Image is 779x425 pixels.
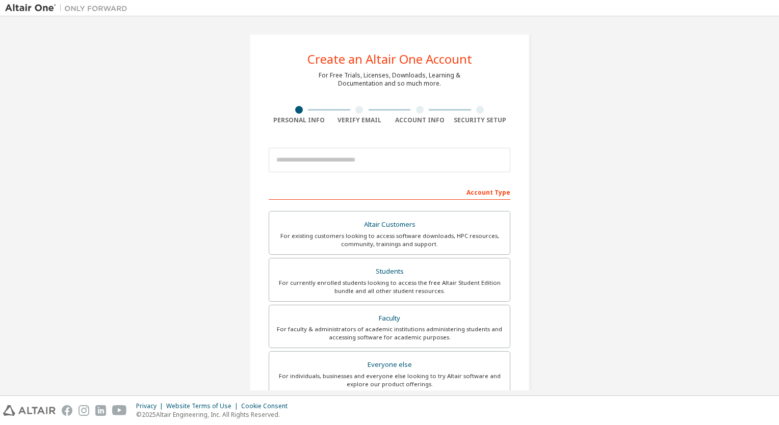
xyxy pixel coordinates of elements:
div: Create an Altair One Account [307,53,472,65]
img: instagram.svg [79,405,89,416]
div: For faculty & administrators of academic institutions administering students and accessing softwa... [275,325,504,341]
img: facebook.svg [62,405,72,416]
div: Security Setup [450,116,511,124]
div: For existing customers looking to access software downloads, HPC resources, community, trainings ... [275,232,504,248]
div: Faculty [275,311,504,326]
img: altair_logo.svg [3,405,56,416]
img: linkedin.svg [95,405,106,416]
div: Account Info [389,116,450,124]
div: Website Terms of Use [166,402,241,410]
div: For Free Trials, Licenses, Downloads, Learning & Documentation and so much more. [319,71,460,88]
div: Privacy [136,402,166,410]
div: Account Type [269,183,510,200]
div: For individuals, businesses and everyone else looking to try Altair software and explore our prod... [275,372,504,388]
img: youtube.svg [112,405,127,416]
div: Altair Customers [275,218,504,232]
div: Personal Info [269,116,329,124]
div: For currently enrolled students looking to access the free Altair Student Edition bundle and all ... [275,279,504,295]
div: Cookie Consent [241,402,294,410]
p: © 2025 Altair Engineering, Inc. All Rights Reserved. [136,410,294,419]
div: Everyone else [275,358,504,372]
img: Altair One [5,3,133,13]
div: Verify Email [329,116,390,124]
div: Students [275,264,504,279]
